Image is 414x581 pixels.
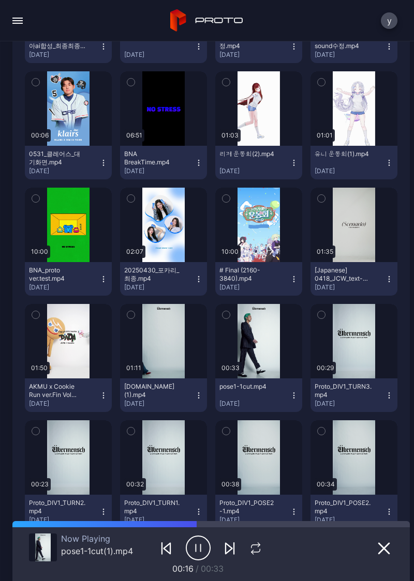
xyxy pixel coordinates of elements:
button: 20250430_포카리_최종.mp4[DATE] [120,262,207,296]
button: 싸이_Bgm_최종_수정.mp4[DATE] [215,29,302,63]
button: [Japanese] 0418_JCW_text-Mant.mp4[DATE] [310,262,397,296]
div: [DATE] [29,516,99,524]
div: [DATE] [219,51,290,59]
div: [DATE] [315,167,385,175]
button: Proto_DIV1_POSE2.mp4[DATE] [310,495,397,528]
div: Proto_DIV1_TURN3.mp4 [315,383,372,399]
div: [DATE] [219,400,290,408]
div: [DATE] [315,283,385,292]
button: BNA_proto ver.test.mp4[DATE] [25,262,112,296]
div: [Japanese] 0418_JCW_text-Mant.mp4 [315,266,372,283]
div: 최종멘트영상_케리아ai합성_최종최종_8pm(1).mp4 [29,34,86,50]
div: [DATE] [124,167,195,175]
button: Proto_DIV1_POSE2-1.mp4[DATE] [215,495,302,528]
div: Now Playing [61,533,133,544]
button: 최종멘트영상_케리아ai합성_최종최종_8pm(1).mp4[DATE] [25,29,112,63]
div: Proto_DIV1_TURN2.mp4 [29,499,86,515]
span: / [196,563,199,574]
button: 리제 운동회(2).mp4[DATE] [215,146,302,179]
button: 0531_클레어스_대기화면.mp4[DATE] [25,146,112,179]
button: pose1-1cut.mp4[DATE] [215,378,302,412]
div: [DATE] [124,516,195,524]
div: 유니 운동회(1).mp4 [315,150,372,158]
div: 리제 운동회(2).mp4 [219,150,276,158]
button: y [381,12,397,29]
div: [DATE] [315,400,385,408]
div: [DATE] [219,167,290,175]
div: [DATE] [29,167,99,175]
button: # Final (2160-3840).mp4[DATE] [215,262,302,296]
div: Proto_DIV1_POSE2.mp4 [315,499,372,515]
div: BNA_proto ver.test.mp4 [29,266,86,283]
div: [DATE] [124,400,195,408]
div: # Final (2160-3840).mp4 [219,266,276,283]
div: [DATE] [29,400,99,408]
div: [DATE] [124,283,195,292]
div: [DATE] [219,283,290,292]
div: Proto_DIV1_TURN1.mp4 [124,499,181,515]
div: [DATE] [29,51,99,59]
button: pose1-1cut(1).mp4[DATE] [120,29,207,63]
button: [DOMAIN_NAME](1).mp4[DATE] [120,378,207,412]
button: 유니 운동회(1).mp4[DATE] [310,146,397,179]
div: pose1-1cut(1).mp4 [61,546,133,556]
button: AKMU x Cookie Run ver.Fin Vol Level[DATE] [25,378,112,412]
div: AKMU x Cookie Run ver.Fin Vol Level [29,383,86,399]
div: [DATE] [29,283,99,292]
div: 0531_클레어스_대기화면.mp4 [29,150,86,166]
button: 0613_GD하이볼 sound수정.mp4[DATE] [310,29,397,63]
div: [DATE] [315,516,385,524]
div: [DATE] [219,516,290,524]
div: Proto_DIV1_POSE2-1.mp4 [219,499,276,515]
span: 00:33 [201,563,224,574]
button: BNA BreakTime.mp4[DATE] [120,146,207,179]
div: [DATE] [124,51,195,59]
div: BNA BreakTime.mp4 [124,150,181,166]
div: 싸이_Bgm_최종_수정.mp4 [219,34,276,50]
div: pose1-1cut.mp4 [219,383,276,391]
div: GD.vip(1).mp4 [124,383,181,399]
div: [DATE] [315,51,385,59]
button: Proto_DIV1_TURN3.mp4[DATE] [310,378,397,412]
div: 20250430_포카리_최종.mp4 [124,266,181,283]
button: Proto_DIV1_TURN2.mp4[DATE] [25,495,112,528]
button: Proto_DIV1_TURN1.mp4[DATE] [120,495,207,528]
div: 0613_GD하이볼 sound수정.mp4 [315,34,372,50]
span: 00:16 [172,563,194,574]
